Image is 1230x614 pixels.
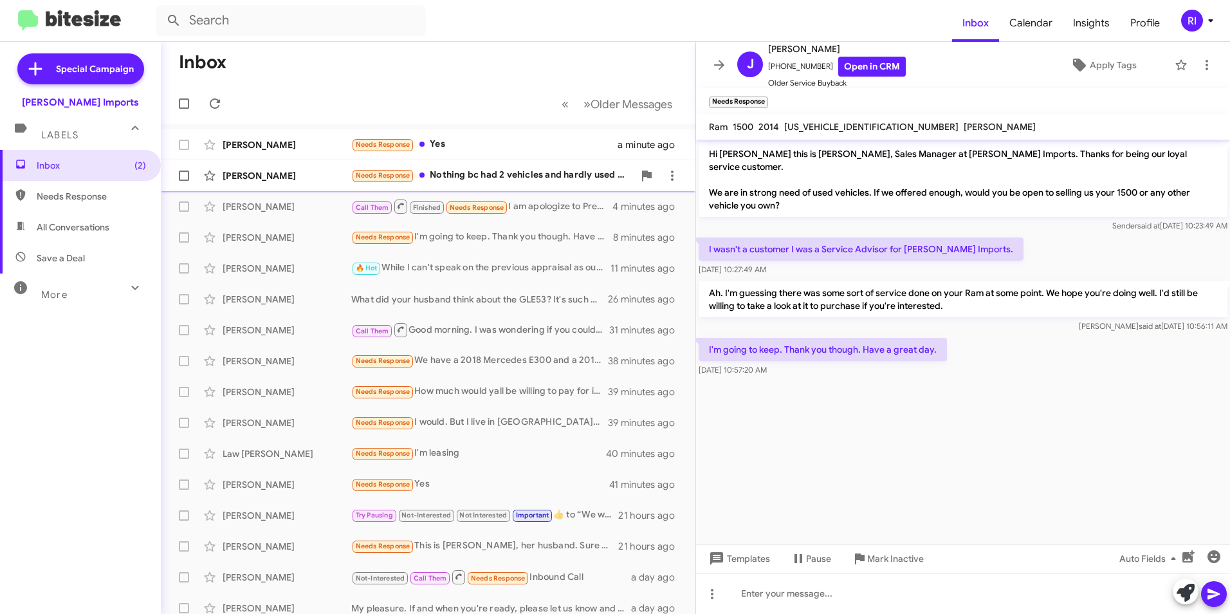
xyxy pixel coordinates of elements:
div: 21 hours ago [618,540,685,553]
span: Needs Response [356,542,410,550]
span: Inbox [37,159,146,172]
button: RI [1170,10,1216,32]
div: 41 minutes ago [609,478,685,491]
div: [PERSON_NAME] [223,324,351,337]
span: Templates [706,547,770,570]
a: Insights [1063,5,1120,42]
span: « [562,96,569,112]
div: [PERSON_NAME] [223,386,351,398]
span: Try Pausing [356,511,393,519]
h1: Inbox [179,52,226,73]
span: Needs Response [356,171,410,180]
span: Apply Tags [1090,53,1137,77]
button: Pause [780,547,841,570]
div: [PERSON_NAME] [223,540,351,553]
span: Needs Response [356,480,410,488]
span: Special Campaign [56,62,134,75]
div: 21 hours ago [618,509,685,522]
div: [PERSON_NAME] [223,262,351,275]
span: Important [516,511,549,519]
p: I'm going to keep. Thank you though. Have a great day. [699,338,947,361]
div: [PERSON_NAME] [223,571,351,584]
span: Save a Deal [37,252,85,265]
span: Needs Response [356,449,410,458]
span: 2014 [758,121,779,133]
div: While I can't speak on the previous appraisal as our system doesn't save the data that far back, ... [351,261,610,275]
a: Special Campaign [17,53,144,84]
span: Needs Response [356,418,410,427]
span: » [583,96,591,112]
div: [PERSON_NAME] [223,200,351,213]
div: Yes [351,477,609,492]
div: I am apologize to Premier [351,198,612,214]
span: Older Service Buyback [768,77,906,89]
p: Hi [PERSON_NAME] this is [PERSON_NAME], Sales Manager at [PERSON_NAME] Imports. Thanks for being ... [699,142,1227,217]
div: [PERSON_NAME] [223,478,351,491]
span: Finished [413,203,441,212]
div: Nothing bc had 2 vehicles and hardly used cla bc of all the miles I drive with work [351,168,634,183]
div: 39 minutes ago [608,386,685,398]
p: Ah. I'm guessing there was some sort of service done on your Ram at some point. We hope you're do... [699,281,1227,317]
div: I'm leasing [351,446,608,461]
a: Inbox [952,5,999,42]
span: Not-Interested [356,574,405,582]
span: Needs Response [356,387,410,396]
div: [PERSON_NAME] [223,293,351,306]
span: Needs Response [37,190,146,203]
div: 38 minutes ago [608,355,685,367]
div: Law [PERSON_NAME] [223,447,351,460]
span: More [41,289,68,301]
button: Apply Tags [1038,53,1168,77]
span: 1500 [733,121,753,133]
div: [PERSON_NAME] [223,138,351,151]
div: 26 minutes ago [608,293,685,306]
span: Ram [709,121,728,133]
div: ​👍​ to “ We would need to schedule a physical inspection to give you an accurate value, which wou... [351,508,618,523]
div: [PERSON_NAME] Imports [22,96,139,109]
span: Older Messages [591,97,672,111]
input: Search [156,5,426,36]
span: Mark Inactive [867,547,924,570]
span: Pause [806,547,831,570]
div: I'm going to keep. Thank you though. Have a great day. [351,230,613,245]
span: [US_VEHICLE_IDENTIFICATION_NUMBER] [784,121,959,133]
span: Needs Response [356,357,410,365]
span: All Conversations [37,221,109,234]
div: 40 minutes ago [608,447,685,460]
button: Mark Inactive [841,547,934,570]
span: Not-Interested [401,511,451,519]
div: 8 minutes ago [613,231,685,244]
span: (2) [134,159,146,172]
div: I would. But I live in [GEOGRAPHIC_DATA], [GEOGRAPHIC_DATA] now [351,415,608,430]
div: RI [1181,10,1203,32]
button: Next [576,91,680,117]
span: Call Them [356,327,389,335]
div: Yes [351,137,618,152]
div: [PERSON_NAME] [223,355,351,367]
button: Templates [696,547,780,570]
span: J [747,54,754,75]
a: Profile [1120,5,1170,42]
div: This is [PERSON_NAME], her husband. Sure we would be interested in selling it [351,539,618,554]
div: What did your husband think about the GLE53? It's such a beautiful car. [351,293,608,306]
div: a minute ago [618,138,685,151]
span: Needs Response [471,574,526,582]
span: Auto Fields [1119,547,1181,570]
span: [PERSON_NAME] [DATE] 10:56:11 AM [1079,321,1227,331]
span: Needs Response [356,140,410,149]
span: [PHONE_NUMBER] [768,57,906,77]
span: Needs Response [356,233,410,241]
span: Not Interested [459,511,507,519]
button: Auto Fields [1109,547,1191,570]
span: Sender [DATE] 10:23:49 AM [1112,221,1227,230]
div: We have a 2018 Mercedes E300 and a 2017 Mercedes GLS450 [351,353,608,368]
span: [DATE] 10:27:49 AM [699,265,766,274]
span: [DATE] 10:57:20 AM [699,365,767,375]
span: Needs Response [450,203,504,212]
span: [PERSON_NAME] [768,41,906,57]
span: said at [1139,321,1161,331]
div: Inbound Call [351,569,631,585]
